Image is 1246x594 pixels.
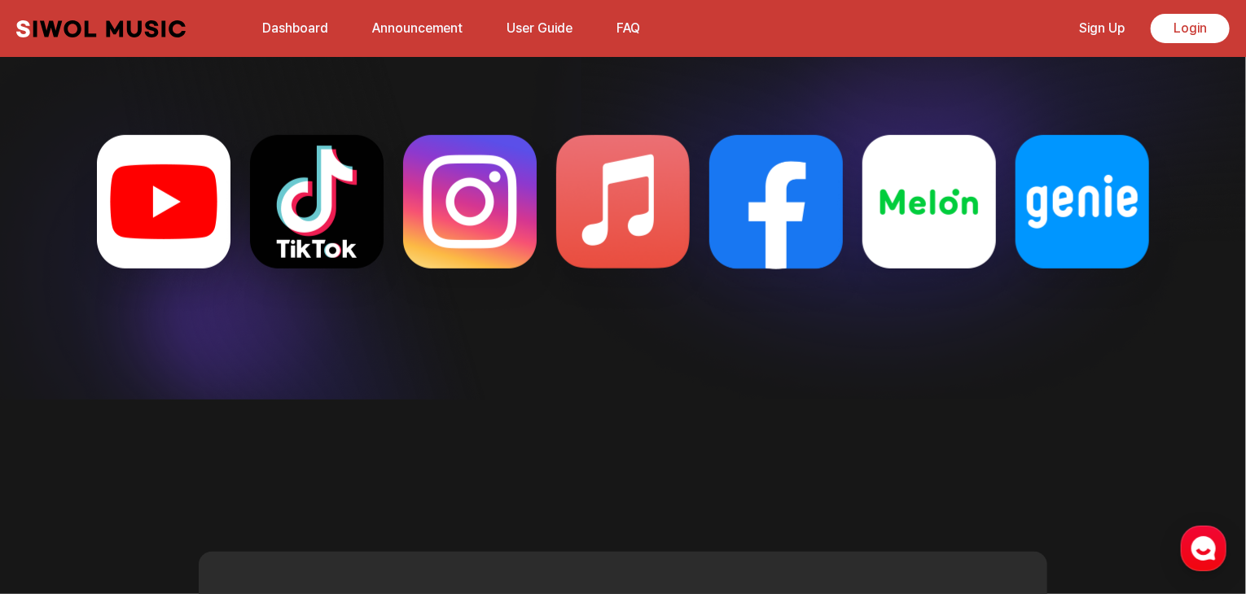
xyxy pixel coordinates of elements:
[983,122,1182,321] img: 지니뮤직
[5,459,107,500] a: Home
[607,9,650,48] button: FAQ
[217,122,416,321] img: 틱톡
[362,11,472,46] a: Announcement
[1151,14,1230,43] a: Login
[1069,11,1134,46] a: Sign Up
[830,122,1029,321] img: 멜론
[107,459,210,500] a: Messages
[497,11,582,46] a: User Guide
[210,459,313,500] a: Settings
[135,484,183,497] span: Messages
[64,122,263,321] img: 유튜브
[42,483,70,496] span: Home
[371,122,569,321] img: 인스타그램
[241,483,281,496] span: Settings
[677,122,875,321] img: 페이스북
[252,11,338,46] a: Dashboard
[524,122,722,321] img: 애플뮤직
